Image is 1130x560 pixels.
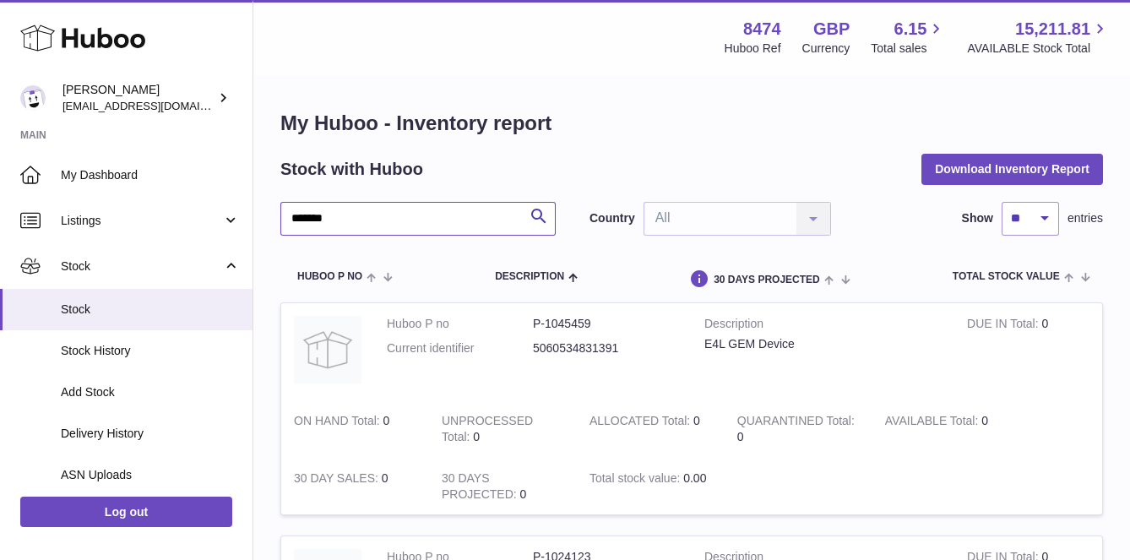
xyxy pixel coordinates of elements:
[61,467,240,483] span: ASN Uploads
[704,336,942,352] div: E4L GEM Device
[61,302,240,318] span: Stock
[20,85,46,111] img: orders@neshealth.com
[871,41,946,57] span: Total sales
[704,316,942,336] strong: Description
[61,258,222,275] span: Stock
[280,110,1103,137] h1: My Huboo - Inventory report
[589,471,683,489] strong: Total stock value
[281,400,429,458] td: 0
[737,430,744,443] span: 0
[533,340,679,356] dd: 5060534831391
[967,18,1110,57] a: 15,211.81 AVAILABLE Stock Total
[495,271,564,282] span: Description
[429,458,577,515] td: 0
[62,99,248,112] span: [EMAIL_ADDRESS][DOMAIN_NAME]
[871,18,946,57] a: 6.15 Total sales
[20,497,232,527] a: Log out
[442,414,533,448] strong: UNPROCESSED Total
[281,458,429,515] td: 0
[61,167,240,183] span: My Dashboard
[442,471,520,505] strong: 30 DAYS PROJECTED
[743,18,781,41] strong: 8474
[967,317,1041,334] strong: DUE IN Total
[429,400,577,458] td: 0
[294,316,361,383] img: product image
[294,414,383,432] strong: ON HAND Total
[872,400,1020,458] td: 0
[813,18,850,41] strong: GBP
[1015,18,1090,41] span: 15,211.81
[921,154,1103,184] button: Download Inventory Report
[737,414,855,432] strong: QUARANTINED Total
[962,210,993,226] label: Show
[61,426,240,442] span: Delivery History
[387,316,533,332] dt: Huboo P no
[1068,210,1103,226] span: entries
[61,213,222,229] span: Listings
[725,41,781,57] div: Huboo Ref
[533,316,679,332] dd: P-1045459
[577,400,725,458] td: 0
[280,158,423,181] h2: Stock with Huboo
[62,82,215,114] div: [PERSON_NAME]
[294,471,382,489] strong: 30 DAY SALES
[387,340,533,356] dt: Current identifier
[967,41,1110,57] span: AVAILABLE Stock Total
[683,471,706,485] span: 0.00
[885,414,981,432] strong: AVAILABLE Total
[714,275,820,285] span: 30 DAYS PROJECTED
[954,303,1102,400] td: 0
[589,414,693,432] strong: ALLOCATED Total
[589,210,635,226] label: Country
[297,271,362,282] span: Huboo P no
[894,18,927,41] span: 6.15
[61,384,240,400] span: Add Stock
[802,41,850,57] div: Currency
[61,343,240,359] span: Stock History
[953,271,1060,282] span: Total stock value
